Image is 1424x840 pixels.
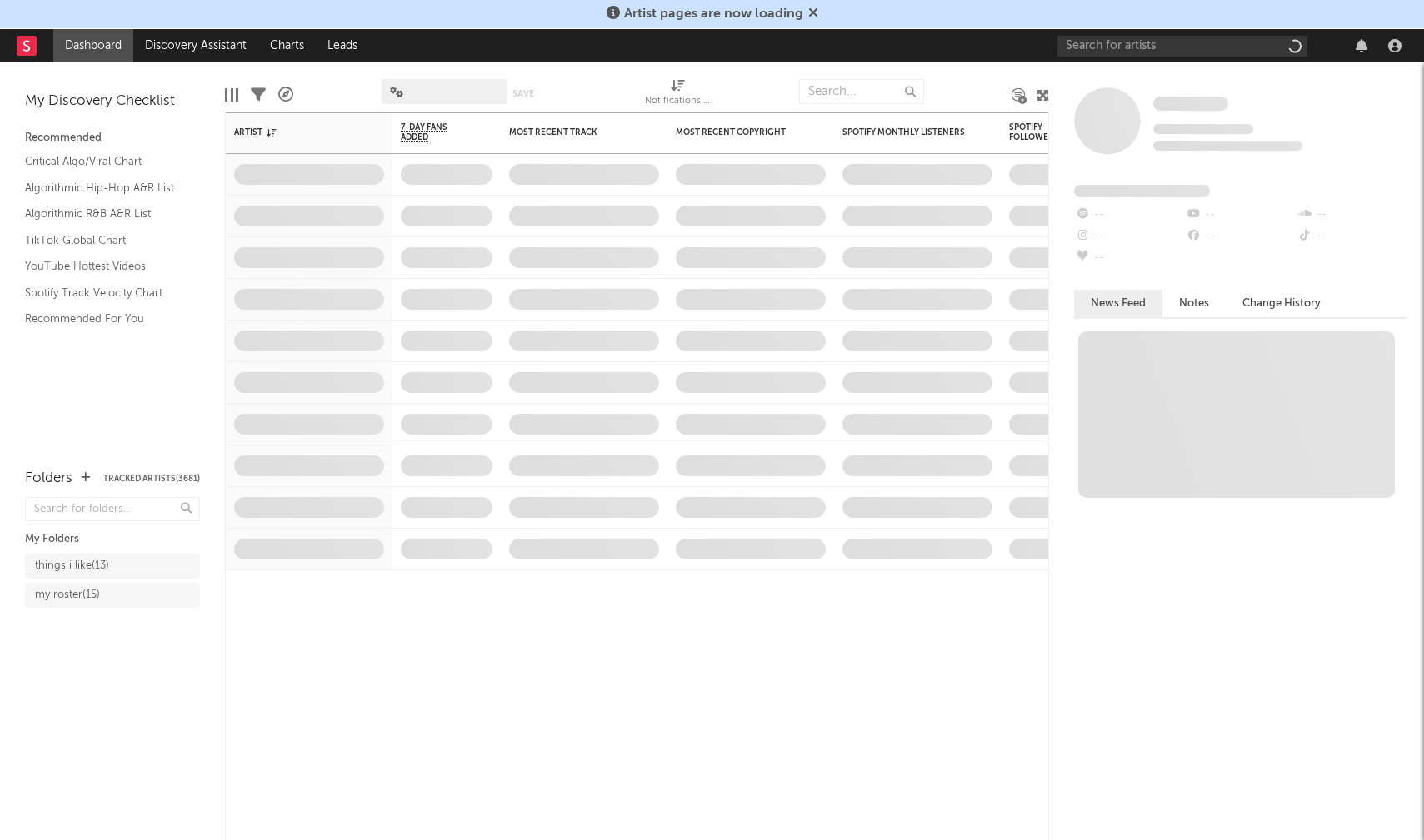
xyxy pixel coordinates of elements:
a: things i like(13) [25,554,200,579]
a: Discovery Assistant [133,29,258,62]
a: my roster(15) [25,583,200,608]
div: things i like ( 13 ) [35,556,109,576]
a: Spotify Track Velocity Chart [25,284,183,302]
input: Search... [799,79,924,104]
a: Charts [258,29,316,62]
button: Change History [1226,290,1337,317]
span: 0 fans last week [1153,141,1302,151]
button: Notes [1162,290,1226,317]
div: Artist [234,127,359,137]
div: -- [1185,204,1296,226]
a: Algorithmic R&B A&R List [25,205,183,223]
div: Edit Columns [225,71,238,119]
span: Tracking Since: [DATE] [1153,124,1253,134]
div: Filters [251,71,266,119]
div: -- [1074,226,1185,247]
a: Leads [316,29,369,62]
div: -- [1185,226,1296,247]
div: Spotify Monthly Listeners [842,127,967,137]
div: My Discovery Checklist [25,92,200,112]
div: -- [1074,247,1185,269]
input: Search for folders... [25,497,200,521]
a: Algorithmic Hip-Hop A&R List [25,179,183,197]
a: Dashboard [53,29,133,62]
span: Artist pages are now loading [624,7,803,21]
div: -- [1074,204,1185,226]
button: News Feed [1074,290,1162,317]
div: Recommended [25,128,200,148]
a: Some Artist [1153,96,1228,112]
div: Notifications (Artist) [645,92,712,112]
div: Spotify Followers [1009,122,1067,142]
div: A&R Pipeline [278,71,293,119]
div: -- [1297,204,1407,226]
div: Notifications (Artist) [645,71,712,119]
a: YouTube Hottest Videos [25,257,183,276]
div: Most Recent Copyright [676,127,801,137]
div: -- [1297,226,1407,247]
span: 7-Day Fans Added [401,122,467,142]
button: Save [512,89,534,98]
span: Some Artist [1153,97,1228,111]
button: Tracked Artists(3681) [103,475,200,483]
span: Dismiss [808,7,818,21]
div: Folders [25,469,72,489]
span: Fans Added by Platform [1074,185,1210,197]
a: TikTok Global Chart [25,231,183,250]
div: My Folders [25,529,200,549]
input: Search for artists [1057,36,1307,57]
div: my roster ( 15 ) [35,585,100,605]
a: Recommended For You [25,310,183,328]
a: Critical Algo/Viral Chart [25,152,183,171]
div: Most Recent Track [509,127,634,137]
